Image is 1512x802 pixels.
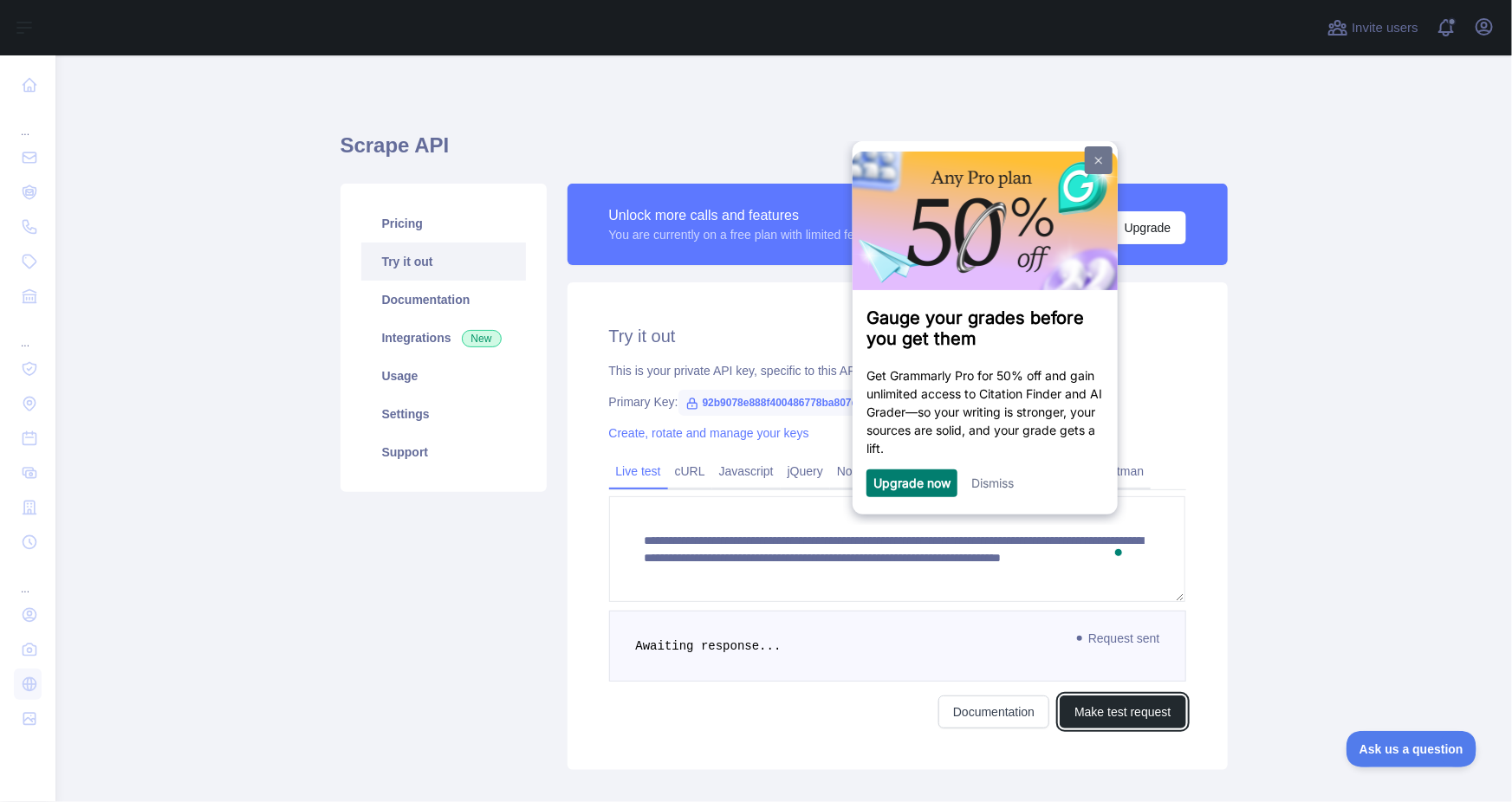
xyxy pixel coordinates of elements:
[609,324,1186,348] h2: Try it out
[341,132,1228,173] h1: Scrape API
[361,357,526,395] a: Usage
[30,334,107,349] a: Upgrade now
[609,426,809,440] a: Create, rotate and manage your keys
[636,639,782,653] span: Awaiting response...
[361,243,526,281] a: Try it out
[462,330,502,347] span: New
[609,496,1186,602] textarea: To enrich screen reader interactions, please activate Accessibility in Grammarly extension settings
[609,226,949,243] div: You are currently on a free plan with limited features and usage
[361,281,526,319] a: Documentation
[361,204,526,243] a: Pricing
[1352,18,1418,38] span: Invite users
[23,225,261,316] p: Get Grammarly Pro for 50% off and gain unlimited access to Citation Finder and AI Grader—so your ...
[14,561,42,596] div: ...
[10,10,275,149] img: b691f0dbac2949fda2ab1b53a00960fb-306x160.png
[128,334,171,349] a: Dismiss
[1060,695,1185,728] button: Make test request
[609,205,949,226] div: Unlock more calls and features
[23,166,261,208] h3: Gauge your grades before you get them
[712,457,781,485] a: Javascript
[14,315,42,350] div: ...
[14,104,42,139] div: ...
[668,457,712,485] a: cURL
[781,457,830,485] a: jQuery
[361,319,526,357] a: Integrations New
[361,433,526,471] a: Support
[1324,14,1422,42] button: Invite users
[938,695,1049,728] a: Documentation
[830,457,887,485] a: NodeJS
[361,395,526,433] a: Settings
[609,457,668,485] a: Live test
[678,390,894,416] span: 92b9078e888f400486778ba807c7b218
[1069,628,1169,649] span: Request sent
[609,393,1186,411] div: Primary Key:
[1347,731,1477,767] iframe: Toggle Customer Support
[252,16,259,23] img: close_x_white.png
[609,362,1186,379] div: This is your private API key, specific to this API.
[1110,211,1186,244] button: Upgrade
